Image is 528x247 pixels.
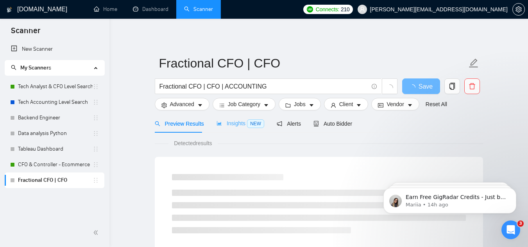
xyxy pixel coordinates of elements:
[11,65,16,70] span: search
[360,7,365,12] span: user
[18,110,93,126] a: Backend Engineer
[387,100,404,108] span: Vendor
[159,82,368,91] input: Search Freelance Jobs...
[5,141,104,157] li: Tableau Dashboard
[18,172,93,188] a: Fractional CFO | CFO
[18,157,93,172] a: CFO & Controller - Ecommerce
[155,98,209,110] button: settingAdvancedcaret-down
[339,100,353,108] span: Client
[93,162,99,168] span: holder
[313,121,352,127] span: Auto Bidder
[419,82,433,91] span: Save
[93,229,101,236] span: double-left
[20,64,51,71] span: My Scanners
[93,84,99,90] span: holder
[197,102,203,108] span: caret-down
[5,172,104,188] li: Fractional CFO | CFO
[501,220,520,239] iframe: Intercom live chat
[445,83,460,90] span: copy
[517,220,524,227] span: 3
[331,102,336,108] span: user
[11,41,98,57] a: New Scanner
[93,146,99,152] span: holder
[94,6,117,12] a: homeHome
[170,100,194,108] span: Advanced
[155,121,160,126] span: search
[285,102,291,108] span: folder
[444,78,460,94] button: copy
[409,84,419,91] span: loading
[313,121,319,126] span: robot
[371,98,419,110] button: idcardVendorcaret-down
[159,53,467,73] input: Scanner name...
[309,102,314,108] span: caret-down
[18,79,93,94] a: Tech Analyst & CFO Level Search
[5,126,104,141] li: Data analysis Python
[93,130,99,137] span: holder
[7,4,12,16] img: logo
[307,6,313,12] img: upwork-logo.png
[263,102,269,108] span: caret-down
[279,98,321,110] button: folderJobscaret-down
[386,84,393,91] span: loading
[372,84,377,89] span: info-circle
[247,119,264,128] span: NEW
[93,115,99,121] span: holder
[341,5,349,14] span: 210
[11,64,51,71] span: My Scanners
[18,126,93,141] a: Data analysis Python
[5,41,104,57] li: New Scanner
[469,58,479,68] span: edit
[316,5,339,14] span: Connects:
[5,94,104,110] li: Tech Accounting Level Search
[324,98,369,110] button: userClientcaret-down
[512,3,525,16] button: setting
[213,98,276,110] button: barsJob Categorycaret-down
[5,157,104,172] li: CFO & Controller - Ecommerce
[168,139,217,147] span: Detected results
[18,94,93,110] a: Tech Accounting Level Search
[426,100,447,108] a: Reset All
[161,102,167,108] span: setting
[372,171,528,226] iframe: Intercom notifications message
[93,99,99,105] span: holder
[294,100,306,108] span: Jobs
[512,6,525,12] a: setting
[5,110,104,126] li: Backend Engineer
[133,6,168,12] a: dashboardDashboard
[277,121,301,127] span: Alerts
[465,83,480,90] span: delete
[407,102,413,108] span: caret-down
[184,6,213,12] a: searchScanner
[18,141,93,157] a: Tableau Dashboard
[356,102,362,108] span: caret-down
[5,79,104,94] li: Tech Analyst & CFO Level Search
[402,78,440,94] button: Save
[5,25,47,41] span: Scanner
[217,120,264,126] span: Insights
[219,102,225,108] span: bars
[228,100,260,108] span: Job Category
[217,121,222,126] span: area-chart
[155,121,204,127] span: Preview Results
[277,121,282,126] span: notification
[93,177,99,183] span: holder
[464,78,480,94] button: delete
[378,102,383,108] span: idcard
[513,6,524,12] span: setting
